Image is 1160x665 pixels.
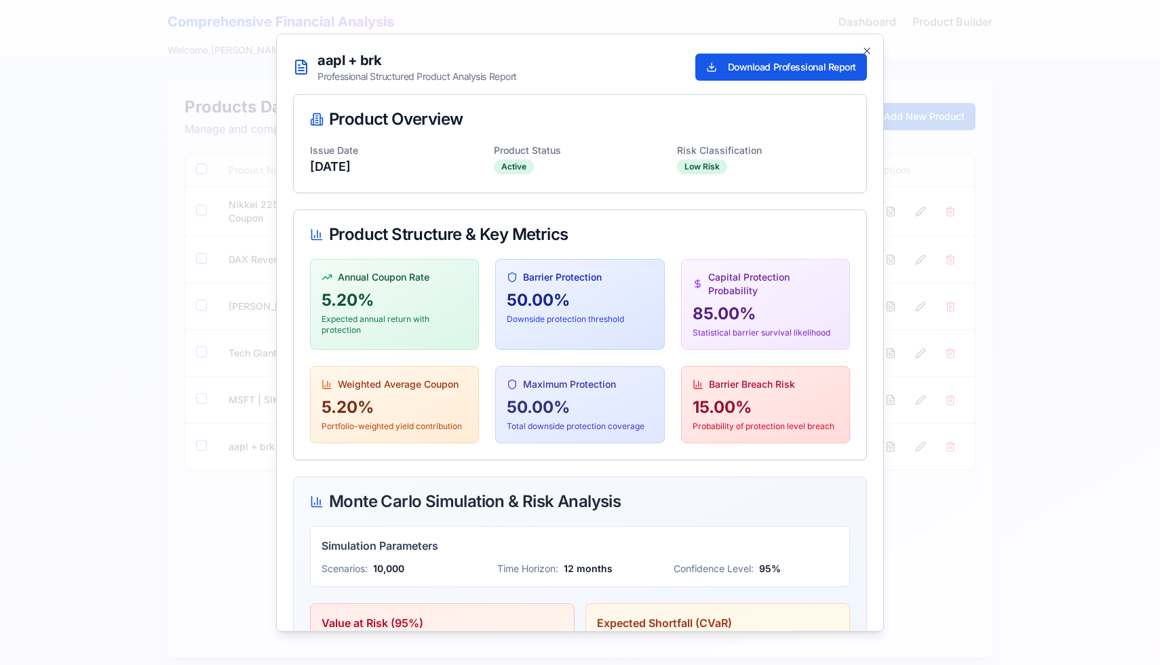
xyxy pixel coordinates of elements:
[322,537,838,553] h4: Simulation Parameters
[322,289,467,310] div: 5.20%
[322,420,467,431] div: Portfolio-weighted yield contribution
[310,226,850,242] div: Product Structure & Key Metrics
[523,270,602,283] span: Barrier Protection
[597,614,838,630] h5: Expected Shortfall (CVaR)
[693,327,838,338] div: Statistical barrier survival likelihood
[674,562,754,573] span: Confidence Level:
[564,562,613,573] span: 12 months
[310,493,850,509] div: Monte Carlo Simulation & Risk Analysis
[709,377,795,390] span: Barrier Breach Risk
[507,396,653,418] div: 50.00%
[507,289,653,310] div: 50.00%
[507,420,653,431] div: Total downside protection coverage
[693,396,838,418] div: 15.00%
[310,143,483,157] div: Issue Date
[708,270,838,297] span: Capital Protection Probability
[322,614,563,630] h5: Value at Risk (95%)
[373,562,404,573] span: 10,000
[322,313,467,335] div: Expected annual return with protection
[338,377,459,390] span: Weighted Average Coupon
[677,143,850,157] div: Risk Classification
[494,159,534,174] div: Active
[317,69,517,83] div: Professional Structured Product Analysis Report
[523,377,616,390] span: Maximum Protection
[759,562,781,573] span: 95 %
[693,420,838,431] div: Probability of protection level breach
[310,110,850,127] div: Product Overview
[497,562,558,573] span: Time Horizon:
[322,562,368,573] span: Scenarios:
[695,53,867,80] button: Download Professional Report
[338,270,429,283] span: Annual Coupon Rate
[322,396,467,418] div: 5.20%
[507,313,653,324] div: Downside protection threshold
[677,159,727,174] div: Low Risk
[693,302,838,324] div: 85.00%
[317,52,382,68] span: aapl + brk
[494,143,667,157] div: Product Status
[310,157,483,176] div: [DATE]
